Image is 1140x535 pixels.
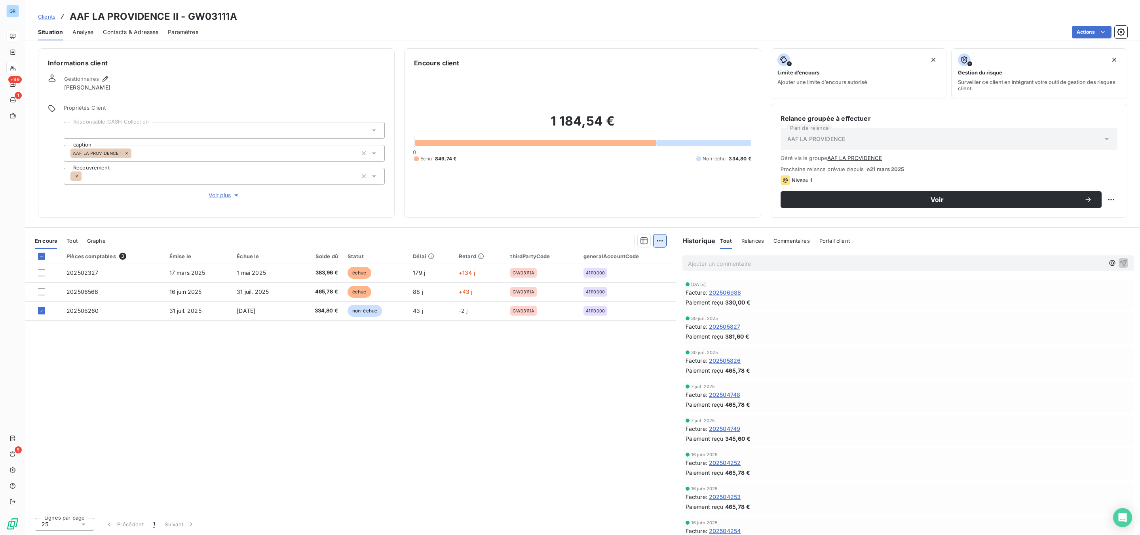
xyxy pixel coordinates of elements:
[686,298,724,307] span: Paiement reçu
[414,113,751,137] h2: 1 184,54 €
[101,516,148,533] button: Précédent
[298,253,338,259] div: Solde dû
[237,288,269,295] span: 31 juil. 2025
[348,267,371,279] span: échue
[958,79,1121,91] span: Surveiller ce client en intégrant votre outil de gestion des risques client.
[66,269,98,276] span: 202502327
[42,520,48,528] span: 25
[781,191,1102,208] button: Voir
[819,238,850,244] span: Portail client
[15,92,22,99] span: 1
[781,166,1117,172] span: Prochaine relance prévue depuis le
[169,253,228,259] div: Émise le
[686,468,724,477] span: Paiement reçu
[459,269,475,276] span: +134 j
[586,308,605,313] span: 41110000
[513,308,534,313] span: GW03111A
[741,238,764,244] span: Relances
[168,28,198,36] span: Paramètres
[513,289,534,294] span: GW03111A
[82,173,88,180] input: Ajouter une valeur
[709,390,740,399] span: 202504748
[691,384,715,389] span: 7 juil. 2025
[148,516,160,533] button: 1
[827,155,882,161] button: AAF LA PROVIDENCE
[73,151,123,156] span: AAF LA PROVIDENCE II
[725,503,750,511] span: 465,78 €
[725,298,750,307] span: 330,00 €
[703,155,726,162] span: Non-échu
[413,269,425,276] span: 179 j
[691,452,718,457] span: 16 juin 2025
[48,58,385,68] h6: Informations client
[103,28,158,36] span: Contacts & Adresses
[38,13,55,20] span: Clients
[459,288,473,295] span: +43 j
[66,253,160,260] div: Pièces comptables
[781,155,1117,161] span: Géré via le groupe
[459,253,501,259] div: Retard
[6,5,19,17] div: GR
[348,253,403,259] div: Statut
[686,527,707,535] span: Facture :
[87,238,106,244] span: Graphe
[8,76,22,83] span: +99
[66,307,99,314] span: 202508260
[777,69,819,76] span: Limite d’encours
[787,135,845,143] span: AAF LA PROVIDENCE
[725,468,750,477] span: 465,78 €
[709,322,740,331] span: 202505827
[160,516,200,533] button: Suivant
[686,322,707,331] span: Facture :
[773,238,810,244] span: Commentaires
[64,76,99,82] span: Gestionnaires
[691,282,706,287] span: [DATE]
[686,390,707,399] span: Facture :
[691,520,718,525] span: 16 juin 2025
[709,527,741,535] span: 202504254
[771,48,947,99] button: Limite d’encoursAjouter une limite d’encours autorisé
[709,356,741,365] span: 202505826
[709,493,741,501] span: 202504253
[691,350,718,355] span: 30 juil. 2025
[676,236,716,246] h6: Historique
[686,493,707,501] span: Facture :
[725,332,749,341] span: 381,60 €
[169,288,202,295] span: 16 juin 2025
[686,356,707,365] span: Facture :
[38,28,63,36] span: Situation
[691,418,715,423] span: 7 juil. 2025
[64,191,385,200] button: Voir plus
[583,253,671,259] div: generalAccountCode
[510,253,574,259] div: thirdPartyCode
[686,332,724,341] span: Paiement reçu
[686,400,724,409] span: Paiement reçu
[413,149,416,155] span: 0
[777,79,867,85] span: Ajouter une limite d’encours autorisé
[958,69,1002,76] span: Gestion du risque
[169,307,201,314] span: 31 juil. 2025
[35,238,57,244] span: En cours
[709,288,741,297] span: 202506988
[686,459,707,467] span: Facture :
[870,166,904,172] span: 21 mars 2025
[686,366,724,375] span: Paiement reçu
[720,238,732,244] span: Tout
[459,307,468,314] span: -2 j
[420,155,432,162] span: Échu
[237,253,289,259] div: Échue le
[413,253,449,259] div: Délai
[348,305,382,317] span: non-échue
[729,155,751,162] span: 334,80 €
[70,10,237,24] h3: AAF LA PROVIDENCE II - GW03111A
[414,58,459,68] h6: Encours client
[72,28,93,36] span: Analyse
[686,288,707,297] span: Facture :
[686,503,724,511] span: Paiement reçu
[725,434,750,443] span: 345,60 €
[586,289,605,294] span: 41110000
[792,177,812,183] span: Niveau 1
[413,307,423,314] span: 43 j
[435,155,456,162] span: 849,74 €
[725,400,750,409] span: 465,78 €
